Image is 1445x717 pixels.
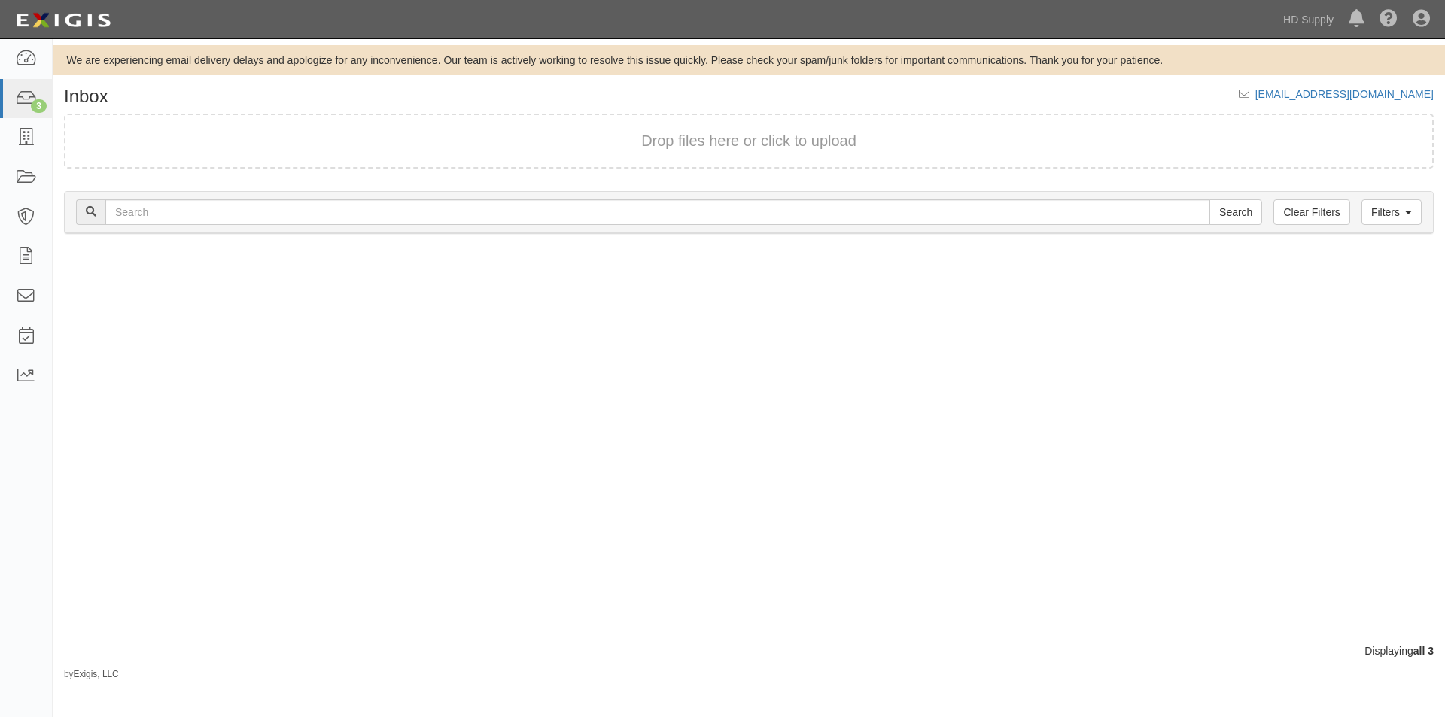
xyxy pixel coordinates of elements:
[31,99,47,113] div: 3
[64,87,108,106] h1: Inbox
[1361,199,1422,225] a: Filters
[11,7,115,34] img: logo-5460c22ac91f19d4615b14bd174203de0afe785f0fc80cf4dbbc73dc1793850b.png
[1276,5,1341,35] a: HD Supply
[1380,11,1398,29] i: Help Center - Complianz
[105,199,1210,225] input: Search
[1273,199,1349,225] a: Clear Filters
[641,130,856,152] button: Drop files here or click to upload
[1413,645,1434,657] b: all 3
[1255,88,1434,100] a: [EMAIL_ADDRESS][DOMAIN_NAME]
[74,669,119,679] a: Exigis, LLC
[53,53,1445,68] div: We are experiencing email delivery delays and apologize for any inconvenience. Our team is active...
[53,643,1445,658] div: Displaying
[1209,199,1262,225] input: Search
[64,668,119,681] small: by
